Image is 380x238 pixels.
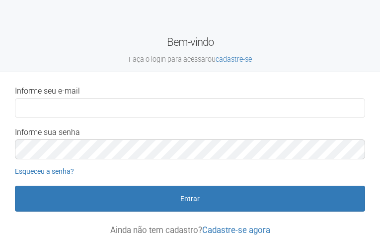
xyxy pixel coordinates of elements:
[15,128,80,137] label: Informe sua senha
[202,225,270,235] a: Cadastre-se agora
[7,35,373,64] h2: Bem-vindo
[15,226,365,235] p: Ainda não tem cadastro?
[208,55,252,63] span: ou
[7,55,373,64] small: Faça o login para acessar
[216,55,252,63] a: cadastre-se
[15,186,365,212] button: Entrar
[15,167,74,175] a: Esqueceu a senha?
[15,87,80,96] label: Informe seu e-mail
